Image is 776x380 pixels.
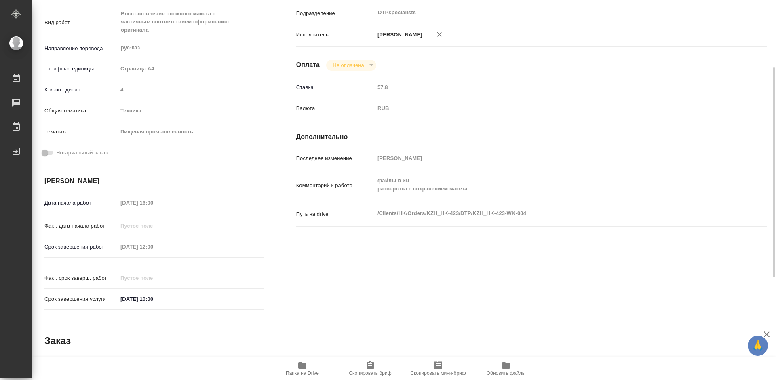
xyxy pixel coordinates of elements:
textarea: /Clients/HK/Orders/KZH_HK-423/DTP/KZH_HK-423-WK-004 [375,207,728,220]
p: Последнее изменение [296,154,375,163]
input: Пустое поле [118,220,188,232]
p: Срок завершения работ [44,243,118,251]
h4: Оплата [296,60,320,70]
input: ✎ Введи что-нибудь [118,293,188,305]
button: Папка на Drive [268,357,336,380]
div: Техника [118,104,264,118]
span: Скопировать бриф [349,370,391,376]
p: Комментарий к работе [296,182,375,190]
p: Вид работ [44,19,118,27]
button: Скопировать мини-бриф [404,357,472,380]
h2: Заказ [44,334,71,347]
input: Пустое поле [375,81,728,93]
input: Пустое поле [118,241,188,253]
div: Не оплачена [326,60,376,71]
p: Факт. срок заверш. работ [44,274,118,282]
p: Ставка [296,83,375,91]
p: Направление перевода [44,44,118,53]
input: Пустое поле [118,197,188,209]
div: Пищевая промышленность [118,125,264,139]
p: Исполнитель [296,31,375,39]
span: Обновить файлы [487,370,526,376]
p: Факт. дата начала работ [44,222,118,230]
textarea: файлы в ин разверстка с сохранением макета [375,174,728,196]
span: Нотариальный заказ [56,149,108,157]
span: Скопировать мини-бриф [410,370,466,376]
div: Страница А4 [118,62,264,76]
span: Папка на Drive [286,370,319,376]
button: Удалить исполнителя [430,25,448,43]
input: Пустое поле [118,272,188,284]
p: Тарифные единицы [44,65,118,73]
p: Подразделение [296,9,375,17]
p: Общая тематика [44,107,118,115]
h4: Дополнительно [296,132,767,142]
span: 🙏 [751,337,765,354]
p: Путь на drive [296,210,375,218]
button: 🙏 [748,336,768,356]
p: Срок завершения услуги [44,295,118,303]
p: Кол-во единиц [44,86,118,94]
h4: [PERSON_NAME] [44,176,264,186]
h4: Дополнительно [296,357,767,367]
button: Не оплачена [330,62,366,69]
button: Обновить файлы [472,357,540,380]
button: Скопировать бриф [336,357,404,380]
p: Валюта [296,104,375,112]
input: Пустое поле [118,84,264,95]
p: Тематика [44,128,118,136]
p: [PERSON_NAME] [375,31,422,39]
h4: Основная информация [44,357,264,367]
input: Пустое поле [375,152,728,164]
div: RUB [375,101,728,115]
p: Дата начала работ [44,199,118,207]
